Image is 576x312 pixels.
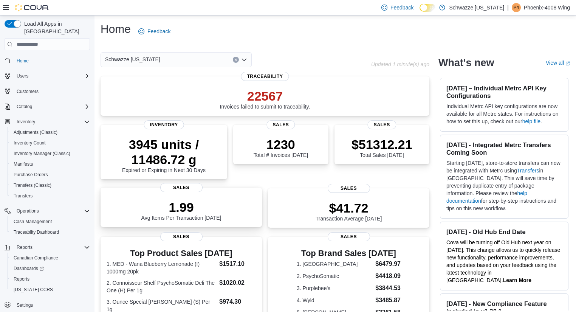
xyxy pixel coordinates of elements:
button: Inventory [2,116,93,127]
span: Catalog [14,102,90,111]
span: Canadian Compliance [14,255,58,261]
span: Purchase Orders [11,170,90,179]
a: Cash Management [11,217,55,226]
span: Transfers [11,191,90,200]
dt: 3. Purplebee's [297,284,372,292]
span: Home [14,56,90,65]
p: Phoenix-4008 Wing [524,3,570,12]
span: Operations [17,208,39,214]
div: Phoenix-4008 Wing [512,3,521,12]
button: Operations [14,206,42,216]
span: Sales [160,232,203,241]
span: Sales [328,232,370,241]
span: Cash Management [11,217,90,226]
h3: [DATE] - Old Hub End Date [446,228,562,236]
dd: $3485.87 [375,296,401,305]
button: Canadian Compliance [8,253,93,263]
a: Dashboards [8,263,93,274]
dd: $6479.97 [375,259,401,269]
span: Transfers (Classic) [11,181,90,190]
a: Home [14,56,32,65]
p: $51312.21 [351,137,412,152]
span: Feedback [147,28,170,35]
img: Cova [15,4,49,11]
span: Settings [17,302,33,308]
dd: $1517.10 [219,259,256,269]
span: Dashboards [14,265,44,272]
a: Learn More [503,277,531,283]
p: Individual Metrc API key configurations are now available for all Metrc states. For instructions ... [446,102,562,125]
button: Inventory [14,117,38,126]
button: Users [2,71,93,81]
span: Reports [14,276,29,282]
a: Reports [11,275,33,284]
button: Settings [2,300,93,310]
span: Manifests [11,160,90,169]
dd: $4418.09 [375,272,401,281]
span: Users [14,71,90,81]
h3: Top Product Sales [DATE] [107,249,256,258]
div: Expired or Expiring in Next 30 Days [107,137,221,173]
span: Inventory [17,119,35,125]
button: Catalog [14,102,35,111]
span: Dashboards [11,264,90,273]
a: Traceabilty Dashboard [11,228,62,237]
button: Reports [8,274,93,284]
span: Sales [328,184,370,193]
a: Manifests [11,160,36,169]
dt: 2. Connoisseur Shelf PsychoSomatic Deli The One (H) Per 1g [107,279,216,294]
button: Transfers [8,191,93,201]
span: Inventory Count [14,140,46,146]
button: Inventory Count [8,138,93,148]
a: View allExternal link [546,60,570,66]
span: Adjustments (Classic) [14,129,57,135]
a: Customers [14,87,42,96]
span: Sales [368,120,396,129]
button: Customers [2,86,93,97]
dd: $1020.02 [219,278,256,287]
button: Operations [2,206,93,216]
button: Cash Management [8,216,93,227]
span: Settings [14,300,90,310]
h2: What's new [438,57,494,69]
p: 3945 units / 11486.72 g [107,137,221,167]
span: [US_STATE] CCRS [14,287,53,293]
button: Clear input [233,57,239,63]
span: Traceabilty Dashboard [14,229,59,235]
a: Canadian Compliance [11,253,61,262]
div: Transaction Average [DATE] [316,200,382,222]
dd: $3844.53 [375,284,401,293]
span: Cova will be turning off Old Hub next year on [DATE]. This change allows us to quickly release ne... [446,239,560,283]
dt: 4. Wyld [297,296,372,304]
a: [US_STATE] CCRS [11,285,56,294]
span: Transfers (Classic) [14,182,51,188]
span: Customers [14,87,90,96]
button: Transfers (Classic) [8,180,93,191]
span: Traceabilty Dashboard [11,228,90,237]
a: Dashboards [11,264,47,273]
span: Feedback [390,4,413,11]
button: [US_STATE] CCRS [8,284,93,295]
p: $41.72 [316,200,382,216]
span: Schwazze [US_STATE] [105,55,160,64]
p: | [507,3,509,12]
button: Inventory Manager (Classic) [8,148,93,159]
a: Transfers [517,168,539,174]
div: Total Sales [DATE] [351,137,412,158]
button: Home [2,55,93,66]
div: Invoices failed to submit to traceability. [220,88,310,110]
a: Adjustments (Classic) [11,128,60,137]
span: Home [17,58,29,64]
div: Avg Items Per Transaction [DATE] [141,200,221,221]
span: Users [17,73,28,79]
span: Adjustments (Classic) [11,128,90,137]
button: Reports [2,242,93,253]
button: Users [14,71,31,81]
input: Dark Mode [420,4,435,12]
span: Reports [17,244,33,250]
h3: [DATE] - Integrated Metrc Transfers Coming Soon [446,141,562,156]
span: Inventory Count [11,138,90,147]
a: Transfers (Classic) [11,181,54,190]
